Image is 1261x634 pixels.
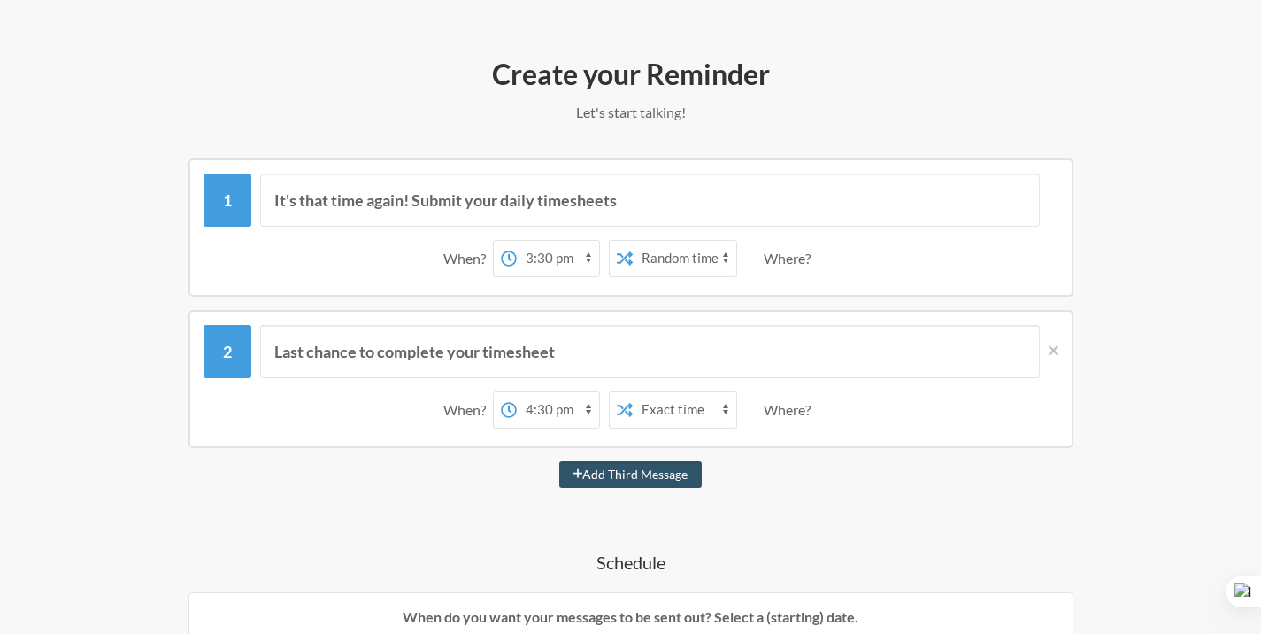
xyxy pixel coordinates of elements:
[118,550,1144,575] h4: Schedule
[118,56,1144,93] h2: Create your Reminder
[764,391,818,429] div: Where?
[443,240,493,277] div: When?
[443,391,493,429] div: When?
[203,607,1059,628] p: When do you want your messages to be sent out? Select a (starting) date.
[260,174,1040,227] input: Message
[559,461,703,488] button: Add Third Message
[764,240,818,277] div: Where?
[118,102,1144,123] p: Let's start talking!
[260,325,1040,378] input: Message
